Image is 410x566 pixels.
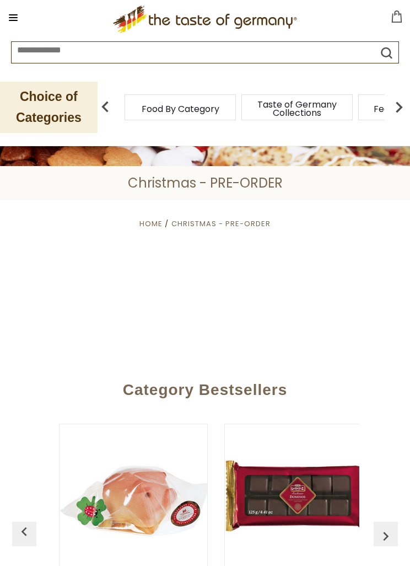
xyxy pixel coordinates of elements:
[377,527,395,545] img: previous arrow
[171,218,271,229] a: Christmas - PRE-ORDER
[12,365,397,410] div: Category Bestsellers
[15,523,33,541] img: previous arrow
[388,96,410,118] img: next arrow
[253,100,341,117] a: Taste of Germany Collections
[142,105,219,113] a: Food By Category
[139,218,163,229] a: Home
[94,96,116,118] img: previous arrow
